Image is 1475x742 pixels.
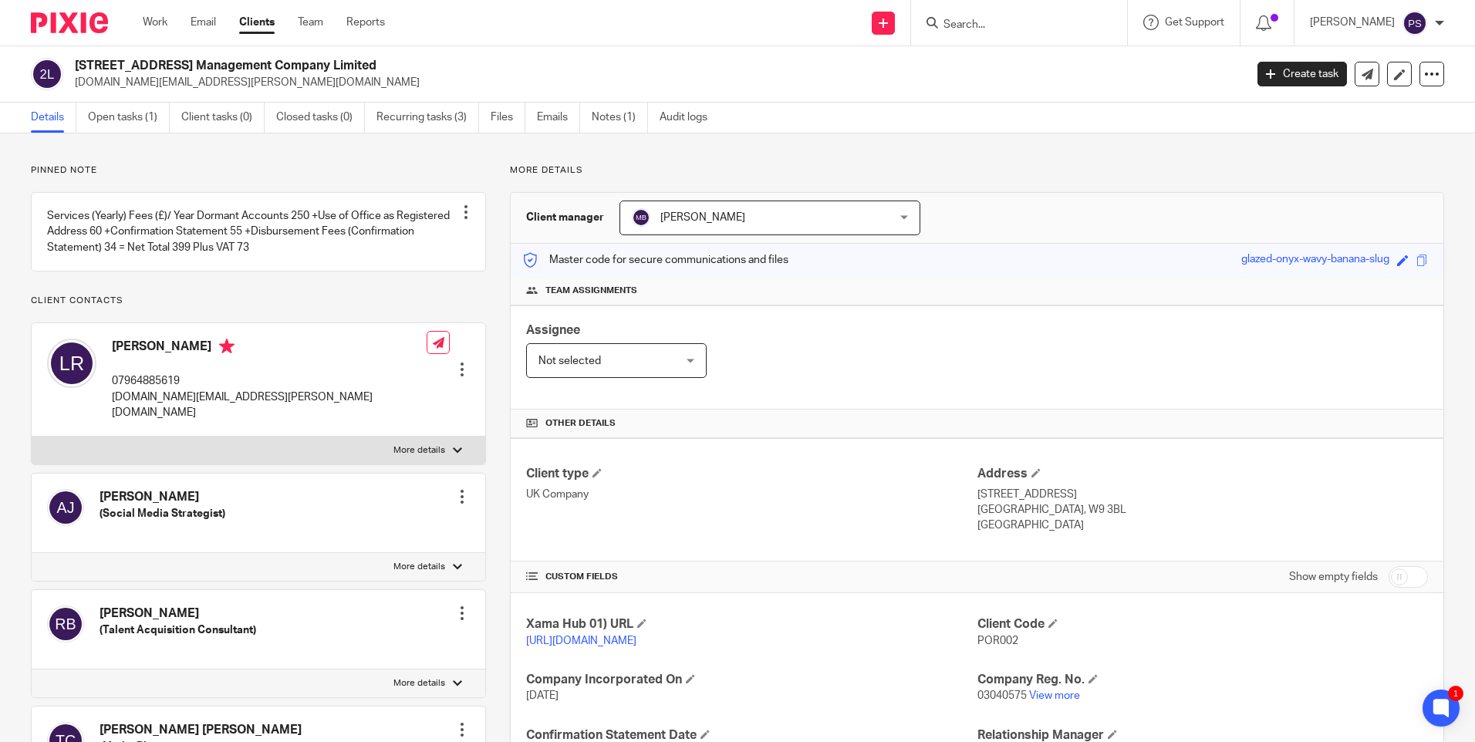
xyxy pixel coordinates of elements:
h4: Address [977,466,1428,482]
p: Client contacts [31,295,486,307]
p: UK Company [526,487,977,502]
a: Open tasks (1) [88,103,170,133]
a: Details [31,103,76,133]
span: POR002 [977,636,1018,646]
span: Other details [545,417,616,430]
img: svg%3E [47,605,84,643]
p: [GEOGRAPHIC_DATA] [977,518,1428,533]
span: [PERSON_NAME] [660,212,745,223]
a: Client tasks (0) [181,103,265,133]
p: 07964885619 [112,373,427,389]
h4: Company Incorporated On [526,672,977,688]
img: svg%3E [47,339,96,388]
h5: (Talent Acquisition Consultant) [100,622,256,638]
a: Emails [537,103,580,133]
img: svg%3E [632,208,650,227]
p: Pinned note [31,164,486,177]
p: More details [393,561,445,573]
span: Assignee [526,324,580,336]
div: glazed-onyx-wavy-banana-slug [1241,251,1389,269]
a: Create task [1257,62,1347,86]
a: Audit logs [660,103,719,133]
h4: Client Code [977,616,1428,632]
p: More details [393,444,445,457]
img: Pixie [31,12,108,33]
p: [DOMAIN_NAME][EMAIL_ADDRESS][PERSON_NAME][DOMAIN_NAME] [112,390,427,421]
a: Closed tasks (0) [276,103,365,133]
span: Not selected [538,356,601,366]
p: [DOMAIN_NAME][EMAIL_ADDRESS][PERSON_NAME][DOMAIN_NAME] [75,75,1234,90]
a: Team [298,15,323,30]
p: [PERSON_NAME] [1310,15,1395,30]
a: Work [143,15,167,30]
p: More details [393,677,445,690]
h4: Client type [526,466,977,482]
h4: CUSTOM FIELDS [526,571,977,583]
a: View more [1029,690,1080,701]
a: Recurring tasks (3) [376,103,479,133]
p: [STREET_ADDRESS] [977,487,1428,502]
p: More details [510,164,1444,177]
p: Master code for secure communications and files [522,252,788,268]
span: Team assignments [545,285,637,297]
h5: (Social Media Strategist) [100,506,225,521]
i: Primary [219,339,235,354]
h3: Client manager [526,210,604,225]
input: Search [942,19,1081,32]
a: Notes (1) [592,103,648,133]
span: [DATE] [526,690,559,701]
span: Get Support [1165,17,1224,28]
h4: [PERSON_NAME] [100,489,225,505]
div: 1 [1448,686,1463,701]
h4: [PERSON_NAME] [112,339,427,358]
a: Email [191,15,216,30]
label: Show empty fields [1289,569,1378,585]
a: Files [491,103,525,133]
a: Clients [239,15,275,30]
img: svg%3E [1402,11,1427,35]
a: [URL][DOMAIN_NAME] [526,636,636,646]
img: svg%3E [47,489,84,526]
h4: Xama Hub 01) URL [526,616,977,632]
h4: Company Reg. No. [977,672,1428,688]
h2: [STREET_ADDRESS] Management Company Limited [75,58,1002,74]
a: Reports [346,15,385,30]
h4: [PERSON_NAME] [PERSON_NAME] [100,722,302,738]
p: [GEOGRAPHIC_DATA], W9 3BL [977,502,1428,518]
span: 03040575 [977,690,1027,701]
img: svg%3E [31,58,63,90]
h4: [PERSON_NAME] [100,605,256,622]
